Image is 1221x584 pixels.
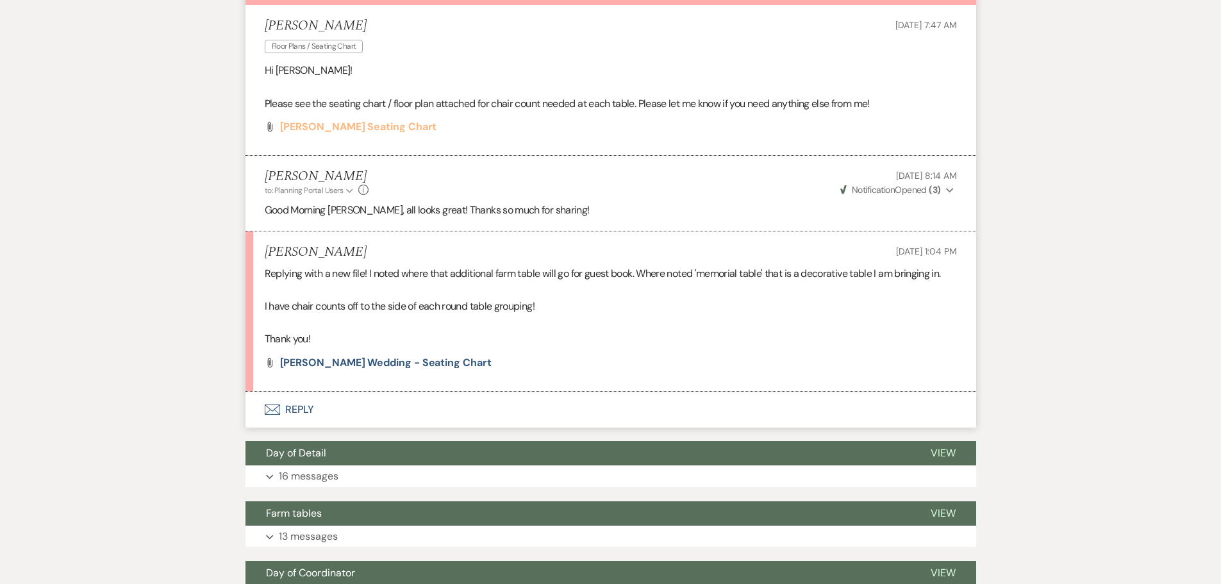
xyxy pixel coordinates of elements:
[266,506,322,520] span: Farm tables
[265,185,344,196] span: to: Planning Portal Users
[279,528,338,545] p: 13 messages
[245,501,910,526] button: Farm tables
[265,265,957,282] p: Replying with a new file! I noted where that additional farm table will go for guest book. Where ...
[265,18,370,34] h5: [PERSON_NAME]
[279,468,338,485] p: 16 messages
[838,183,957,197] button: NotificationOpened (3)
[265,185,356,196] button: to: Planning Portal Users
[265,244,367,260] h5: [PERSON_NAME]
[929,184,940,196] strong: ( 3 )
[245,441,910,465] button: Day of Detail
[245,526,976,547] button: 13 messages
[852,184,895,196] span: Notification
[265,169,369,185] h5: [PERSON_NAME]
[931,446,956,460] span: View
[840,184,941,196] span: Opened
[266,446,326,460] span: Day of Detail
[896,170,956,181] span: [DATE] 8:14 AM
[245,465,976,487] button: 16 messages
[931,506,956,520] span: View
[280,120,437,133] span: [PERSON_NAME] Seating Chart
[266,566,355,580] span: Day of Coordinator
[896,246,956,257] span: [DATE] 1:04 PM
[245,392,976,428] button: Reply
[265,298,957,315] p: I have chair counts off to the side of each round table grouping!
[265,331,957,347] p: Thank you!
[265,202,957,219] p: Good Morning [PERSON_NAME], all looks great! Thanks so much for sharing!
[910,501,976,526] button: View
[265,62,957,79] p: Hi [PERSON_NAME]!
[910,441,976,465] button: View
[931,566,956,580] span: View
[265,40,363,53] span: Floor Plans / Seating Chart
[895,19,956,31] span: [DATE] 7:47 AM
[265,96,957,112] p: Please see the seating chart / floor plan attached for chair count needed at each table. Please l...
[280,122,437,132] a: [PERSON_NAME] Seating Chart
[280,358,492,368] a: [PERSON_NAME] Wedding - Seating Chart
[280,356,492,369] span: [PERSON_NAME] Wedding - Seating Chart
